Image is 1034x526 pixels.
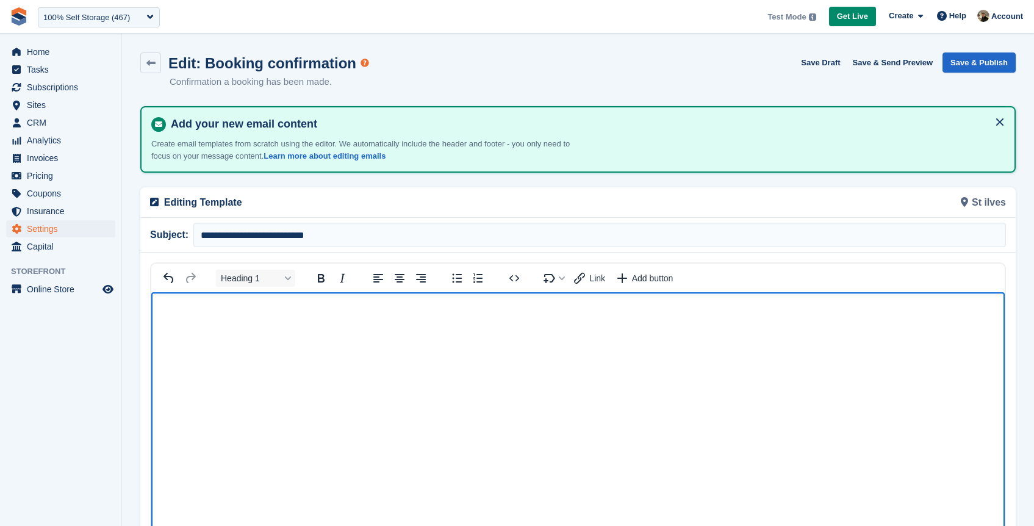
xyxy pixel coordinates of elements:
span: Capital [27,238,100,255]
a: menu [6,43,115,60]
span: Subject: [150,228,193,242]
span: Tasks [27,61,100,78]
button: Bold [311,270,331,287]
a: menu [6,61,115,78]
span: Add button [632,273,673,283]
img: icon-info-grey-7440780725fd019a000dd9b08b2336e03edf1995a4989e88bcd33f0948082b44.svg [809,13,816,21]
a: menu [6,185,115,202]
span: Home [27,43,100,60]
span: Online Store [27,281,100,298]
a: Get Live [829,7,876,27]
span: Link [589,273,605,283]
span: Subscriptions [27,79,100,96]
img: stora-icon-8386f47178a22dfd0bd8f6a31ec36ba5ce8667c1dd55bd0f319d3a0aa187defe.svg [10,7,28,26]
div: St iIves [578,187,1014,217]
button: Bullet list [447,270,467,287]
a: menu [6,114,115,131]
h4: Add your new email content [166,117,1005,131]
button: Italic [332,270,353,287]
span: Coupons [27,185,100,202]
button: Block Heading 1 [216,270,295,287]
button: Undo [159,270,179,287]
button: Save Draft [796,52,845,73]
span: Storefront [11,265,121,278]
a: Learn more about editing emails [264,151,386,160]
a: menu [6,203,115,220]
button: Align left [368,270,389,287]
span: Help [949,10,966,22]
a: menu [6,96,115,113]
button: Align center [389,270,410,287]
button: Numbered list [468,270,489,287]
button: Redo [180,270,201,287]
a: menu [6,132,115,149]
button: Insert link with variable [570,270,611,287]
span: Insurance [27,203,100,220]
span: Pricing [27,167,100,184]
span: CRM [27,114,100,131]
div: Tooltip anchor [359,57,370,68]
span: Heading 1 [221,273,281,283]
span: Create [889,10,913,22]
span: Get Live [837,10,868,23]
img: Oliver Bruce [977,10,989,22]
button: Insert a call-to-action button [611,270,680,287]
span: Analytics [27,132,100,149]
div: 100% Self Storage (467) [43,12,130,24]
button: Save & Send Preview [848,52,938,73]
span: Account [991,10,1023,23]
span: Sites [27,96,100,113]
a: menu [6,79,115,96]
button: Insert merge tag [540,270,569,287]
h1: Edit: Booking confirmation [168,55,356,71]
span: Invoices [27,150,100,167]
span: Test Mode [767,11,806,23]
a: menu [6,167,115,184]
span: Settings [27,220,100,237]
p: Editing Template [164,195,571,210]
a: menu [6,281,115,298]
a: Preview store [101,282,115,297]
button: Save & Publish [942,52,1016,73]
button: Source code [504,270,525,287]
p: Confirmation a booking has been made. [170,75,356,89]
a: menu [6,150,115,167]
a: menu [6,220,115,237]
button: Align right [411,270,431,287]
p: Create email templates from scratch using the editor. We automatically include the header and foo... [151,138,578,162]
a: menu [6,238,115,255]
